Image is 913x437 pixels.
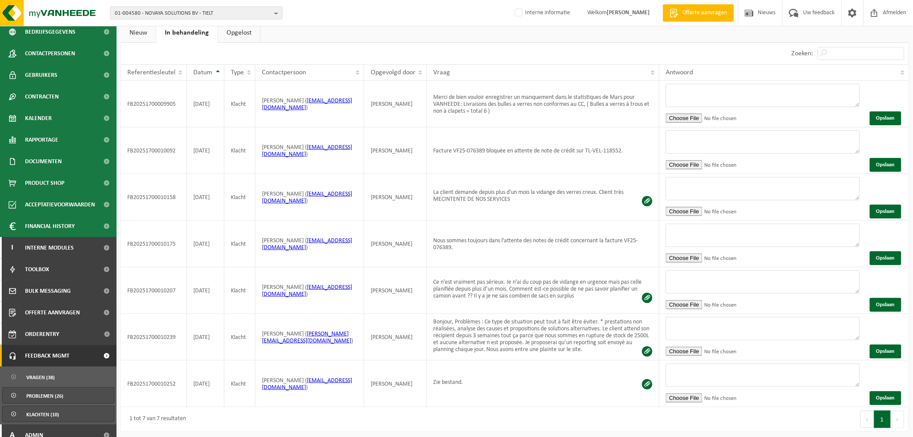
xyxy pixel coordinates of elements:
[262,98,352,111] span: [PERSON_NAME] ( )
[25,86,59,108] span: Contracten
[25,280,71,302] span: Bulk Messaging
[427,174,659,221] td: La client demande depuis plus d'un mois la vidange des verres creux. Client très MECINTENTE DE NO...
[26,369,55,386] span: Vragen (38)
[25,172,64,194] span: Product Shop
[121,81,187,127] td: FB20251700009905
[231,69,244,76] span: Type
[860,411,874,428] button: Previous
[792,51,813,57] label: Zoeken:
[262,377,352,391] a: [EMAIL_ADDRESS][DOMAIN_NAME]
[26,388,63,404] span: Problemen (26)
[187,174,224,221] td: [DATE]
[427,314,659,361] td: Bonjour, Problèmes : Ce type de situation peut tout à fait être éviter. * prestations non réalisé...
[427,127,659,174] td: Facture VF25-076389 bloquée en attente de note de crédit sur TL-VEL-118552.
[870,111,901,125] button: Opslaan
[262,331,353,344] span: [PERSON_NAME] ( )
[870,391,901,405] button: Opslaan
[224,314,255,361] td: Klacht
[364,174,427,221] td: [PERSON_NAME]
[874,411,891,428] button: 1
[25,21,76,43] span: Bedrijfsgegevens
[25,237,74,259] span: Interne modules
[187,361,224,407] td: [DATE]
[262,191,352,204] span: [PERSON_NAME] ( )
[255,127,364,174] td: [PERSON_NAME] ( )
[607,9,650,16] strong: [PERSON_NAME]
[364,267,427,314] td: [PERSON_NAME]
[2,387,114,404] a: Problemen (26)
[870,251,901,265] button: Opslaan
[262,284,352,298] a: [EMAIL_ADDRESS][DOMAIN_NAME]
[513,6,570,19] label: Interne informatie
[891,411,904,428] button: Next
[427,267,659,314] td: Ce n’est vraiment pas sérieux. Je n’ai du coup pas de vidange en urgence mais pas celle planifiée...
[224,267,255,314] td: Klacht
[364,81,427,127] td: [PERSON_NAME]
[255,221,364,267] td: [PERSON_NAME] ( )
[427,81,659,127] td: Merci de bien vouloir enregistrer un manquement dans le statistiques de Mars pour VANHEEDE: Livra...
[25,129,58,151] span: Rapportage
[193,69,212,76] span: Datum
[255,361,364,407] td: [PERSON_NAME] ( )
[262,191,352,204] a: [EMAIL_ADDRESS][DOMAIN_NAME]
[25,151,62,172] span: Documenten
[25,215,75,237] span: Financial History
[218,23,260,43] a: Opgelost
[364,127,427,174] td: [PERSON_NAME]
[25,302,80,323] span: Offerte aanvragen
[870,158,901,172] button: Opslaan
[224,221,255,267] td: Klacht
[364,361,427,407] td: [PERSON_NAME]
[427,221,659,267] td: Nous sommes toujours dans l'attente des notes de crédit concernant la facture VF25-076389.
[127,69,176,76] span: Referentiesleutel
[125,412,186,427] div: 1 tot 7 van 7 resultaten
[224,361,255,407] td: Klacht
[115,7,271,20] span: 01-004580 - NOVAYA SOLUTIONS BV - TIELT
[262,144,352,158] a: [EMAIL_ADDRESS][DOMAIN_NAME]
[680,9,730,17] span: Offerte aanvragen
[25,345,69,367] span: Feedback MGMT
[156,23,217,43] a: In behandeling
[25,108,52,129] span: Kalender
[364,314,427,361] td: [PERSON_NAME]
[187,221,224,267] td: [DATE]
[262,69,306,76] span: Contactpersoon
[25,259,49,280] span: Toolbox
[121,221,187,267] td: FB20251700010175
[262,284,352,298] span: [PERSON_NAME] ( )
[427,361,659,407] td: Zie bestand.
[9,237,16,259] span: I
[224,174,255,221] td: Klacht
[224,81,255,127] td: Klacht
[371,69,416,76] span: Opgevolgd door
[26,406,59,423] span: Klachten (10)
[433,69,450,76] span: Vraag
[187,314,224,361] td: [DATE]
[110,6,283,19] button: 01-004580 - NOVAYA SOLUTIONS BV - TIELT
[262,237,352,251] a: [EMAIL_ADDRESS][DOMAIN_NAME]
[870,298,901,312] button: Opslaan
[25,323,98,345] span: Orderentry Goedkeuring
[364,221,427,267] td: [PERSON_NAME]
[870,205,901,218] button: Opslaan
[25,64,57,86] span: Gebruikers
[2,369,114,385] a: Vragen (38)
[121,267,187,314] td: FB20251700010207
[187,81,224,127] td: [DATE]
[121,174,187,221] td: FB20251700010158
[121,361,187,407] td: FB20251700010252
[224,127,255,174] td: Klacht
[262,98,352,111] a: [EMAIL_ADDRESS][DOMAIN_NAME]
[187,267,224,314] td: [DATE]
[121,127,187,174] td: FB20251700010092
[663,4,734,22] a: Offerte aanvragen
[25,194,95,215] span: Acceptatievoorwaarden
[262,331,351,344] a: [PERSON_NAME][EMAIL_ADDRESS][DOMAIN_NAME]
[187,127,224,174] td: [DATE]
[666,69,693,76] span: Antwoord
[25,43,75,64] span: Contactpersonen
[2,406,114,422] a: Klachten (10)
[121,23,156,43] a: Nieuw
[121,314,187,361] td: FB20251700010239
[870,345,901,358] button: Opslaan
